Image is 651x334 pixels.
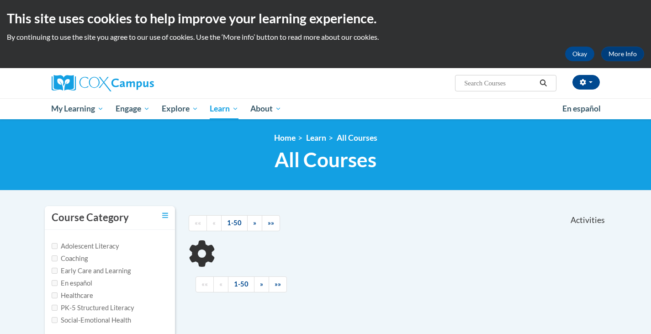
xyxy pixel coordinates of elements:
button: Okay [565,47,594,61]
a: Learn [204,98,244,119]
span: « [212,219,216,227]
a: End [262,215,280,231]
p: By continuing to use the site you agree to our use of cookies. Use the ‘More info’ button to read... [7,32,644,42]
span: » [253,219,256,227]
a: Previous [206,215,222,231]
input: Checkbox for Options [52,305,58,311]
a: All Courses [337,133,377,143]
a: Previous [213,276,228,292]
span: » [260,280,263,288]
input: Checkbox for Options [52,243,58,249]
a: 1-50 [221,215,248,231]
img: Cox Campus [52,75,154,91]
input: Checkbox for Options [52,255,58,261]
button: Account Settings [572,75,600,90]
a: Engage [110,98,156,119]
input: Checkbox for Options [52,280,58,286]
label: PK-5 Structured Literacy [52,303,134,313]
span: « [219,280,222,288]
a: Learn [306,133,326,143]
label: Early Care and Learning [52,266,131,276]
a: Next [247,215,262,231]
a: Home [274,133,296,143]
input: Search Courses [463,78,536,89]
a: End [269,276,287,292]
a: More Info [601,47,644,61]
span: »» [275,280,281,288]
span: About [250,103,281,114]
input: Checkbox for Options [52,292,58,298]
span: En español [562,104,601,113]
a: Begining [189,215,207,231]
label: Social-Emotional Health [52,315,131,325]
a: 1-50 [228,276,254,292]
input: Checkbox for Options [52,268,58,274]
a: Begining [196,276,214,292]
span: My Learning [51,103,104,114]
a: About [244,98,287,119]
label: Adolescent Literacy [52,241,119,251]
input: Checkbox for Options [52,317,58,323]
a: En español [556,99,607,118]
button: Search [536,78,550,89]
span: All Courses [275,148,376,172]
a: Next [254,276,269,292]
span: Learn [210,103,238,114]
div: Main menu [38,98,614,119]
a: Explore [156,98,204,119]
span: «« [195,219,201,227]
h3: Course Category [52,211,129,225]
label: Healthcare [52,291,93,301]
label: Coaching [52,254,88,264]
a: Cox Campus [52,75,225,91]
label: En español [52,278,92,288]
a: Toggle collapse [162,211,168,221]
span: «« [201,280,208,288]
span: Activities [571,215,605,225]
span: »» [268,219,274,227]
a: My Learning [46,98,110,119]
h2: This site uses cookies to help improve your learning experience. [7,9,644,27]
span: Engage [116,103,150,114]
span: Explore [162,103,198,114]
